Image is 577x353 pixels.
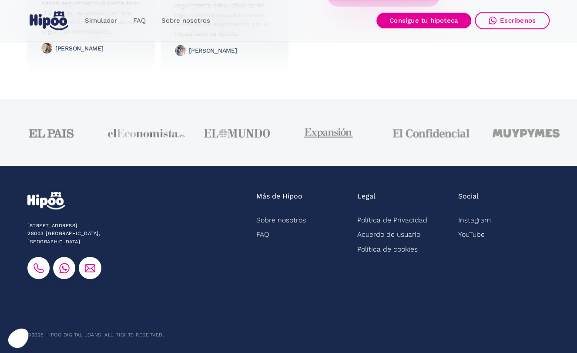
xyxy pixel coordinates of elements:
a: Sobre nosotros [153,12,218,29]
a: YouTube [458,227,485,242]
div: Legal [357,192,376,201]
a: Escríbenos [475,12,550,29]
div: ©2025 Hipoo Digital Loans. All rights reserved. [27,331,164,339]
a: Política de cookies [357,242,418,256]
div: Más de Hipoo [256,192,302,201]
a: FAQ [125,12,153,29]
div: Escríbenos [500,17,536,24]
a: Acuerdo de usuario [357,227,420,242]
a: Simulador [77,12,125,29]
a: Consigue tu hipoteca [376,13,471,28]
a: home [27,8,70,34]
a: FAQ [256,227,269,242]
a: Sobre nosotros [256,213,306,227]
a: Política de Privacidad [357,213,427,227]
div: Social [458,192,479,201]
a: Instagram [458,213,491,227]
div: [STREET_ADDRESS]. 28003 [GEOGRAPHIC_DATA], [GEOGRAPHIC_DATA]. [27,222,154,246]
